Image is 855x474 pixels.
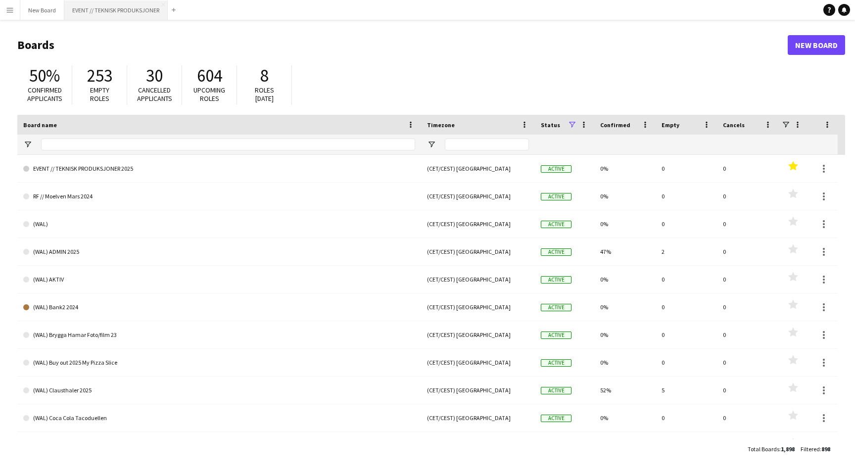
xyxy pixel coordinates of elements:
div: 0 [717,377,778,404]
span: Confirmed applicants [27,86,62,103]
a: (WAL) Buy out 2025 My Pizza Slice [23,349,415,377]
div: (CET/CEST) [GEOGRAPHIC_DATA] [421,377,535,404]
span: Board name [23,121,57,129]
div: (CET/CEST) [GEOGRAPHIC_DATA] [421,404,535,431]
div: 0% [594,432,656,459]
span: Active [541,304,571,311]
div: (CET/CEST) [GEOGRAPHIC_DATA] [421,266,535,293]
div: 52% [594,377,656,404]
div: : [801,439,830,459]
span: 898 [821,445,830,453]
span: Confirmed [600,121,630,129]
div: 0 [717,238,778,265]
a: (WAL) AKTIV [23,266,415,293]
div: 0 [656,432,717,459]
a: RF // Moelven Mars 2024 [23,183,415,210]
span: Upcoming roles [193,86,225,103]
span: Active [541,165,571,173]
a: (WAL) ADMIN 2025 [23,238,415,266]
a: (WAL) Bank2 2024 [23,293,415,321]
div: 0% [594,404,656,431]
button: Open Filter Menu [23,140,32,149]
div: (CET/CEST) [GEOGRAPHIC_DATA] [421,321,535,348]
div: 0 [656,210,717,237]
span: Cancelled applicants [137,86,172,103]
span: 30 [146,65,163,87]
div: 0 [656,404,717,431]
a: (WAL) [23,210,415,238]
div: 0% [594,155,656,182]
span: Active [541,332,571,339]
div: (CET/CEST) [GEOGRAPHIC_DATA] [421,210,535,237]
span: Active [541,221,571,228]
span: Status [541,121,560,129]
div: 0% [594,266,656,293]
div: 0 [717,266,778,293]
div: 0 [717,349,778,376]
a: EVENT // TEKNISK PRODUKSJONER 2025 [23,155,415,183]
div: 0% [594,183,656,210]
div: (CET/CEST) [GEOGRAPHIC_DATA] [421,349,535,376]
span: Active [541,359,571,367]
div: 0 [717,321,778,348]
span: Active [541,415,571,422]
h1: Boards [17,38,788,52]
div: 0 [717,432,778,459]
span: Empty roles [90,86,109,103]
div: 0% [594,293,656,321]
div: 5 [656,377,717,404]
button: EVENT // TEKNISK PRODUKSJONER [64,0,168,20]
div: 0 [717,183,778,210]
div: 47% [594,238,656,265]
span: Roles [DATE] [255,86,274,103]
div: 0 [656,266,717,293]
div: 0% [594,321,656,348]
button: New Board [20,0,64,20]
div: (CET/CEST) [GEOGRAPHIC_DATA] [421,432,535,459]
div: 0% [594,210,656,237]
div: (CET/CEST) [GEOGRAPHIC_DATA] [421,293,535,321]
span: Total Boards [748,445,779,453]
a: New Board [788,35,845,55]
a: (WAL) Coca Cola 2023 [23,432,415,460]
div: 0 [717,155,778,182]
span: Filtered [801,445,820,453]
div: 0 [656,183,717,210]
span: 1,898 [781,445,795,453]
div: (CET/CEST) [GEOGRAPHIC_DATA] [421,183,535,210]
a: (WAL) Clausthaler 2025 [23,377,415,404]
div: 0 [656,293,717,321]
span: 50% [29,65,60,87]
div: 0 [656,155,717,182]
span: Empty [662,121,679,129]
div: 0 [656,349,717,376]
span: Active [541,193,571,200]
span: 8 [260,65,269,87]
div: 0 [717,210,778,237]
div: (CET/CEST) [GEOGRAPHIC_DATA] [421,238,535,265]
div: 0% [594,349,656,376]
div: : [748,439,795,459]
span: Timezone [427,121,455,129]
div: 2 [656,238,717,265]
span: 604 [197,65,222,87]
span: Active [541,276,571,284]
span: Active [541,387,571,394]
span: 253 [87,65,112,87]
div: 0 [656,321,717,348]
input: Board name Filter Input [41,139,415,150]
span: Active [541,248,571,256]
a: (WAL) Coca Cola Tacoduellen [23,404,415,432]
div: 0 [717,293,778,321]
button: Open Filter Menu [427,140,436,149]
div: (CET/CEST) [GEOGRAPHIC_DATA] [421,155,535,182]
span: Cancels [723,121,745,129]
div: 0 [717,404,778,431]
a: (WAL) Brygga Hamar Foto/film 23 [23,321,415,349]
input: Timezone Filter Input [445,139,529,150]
